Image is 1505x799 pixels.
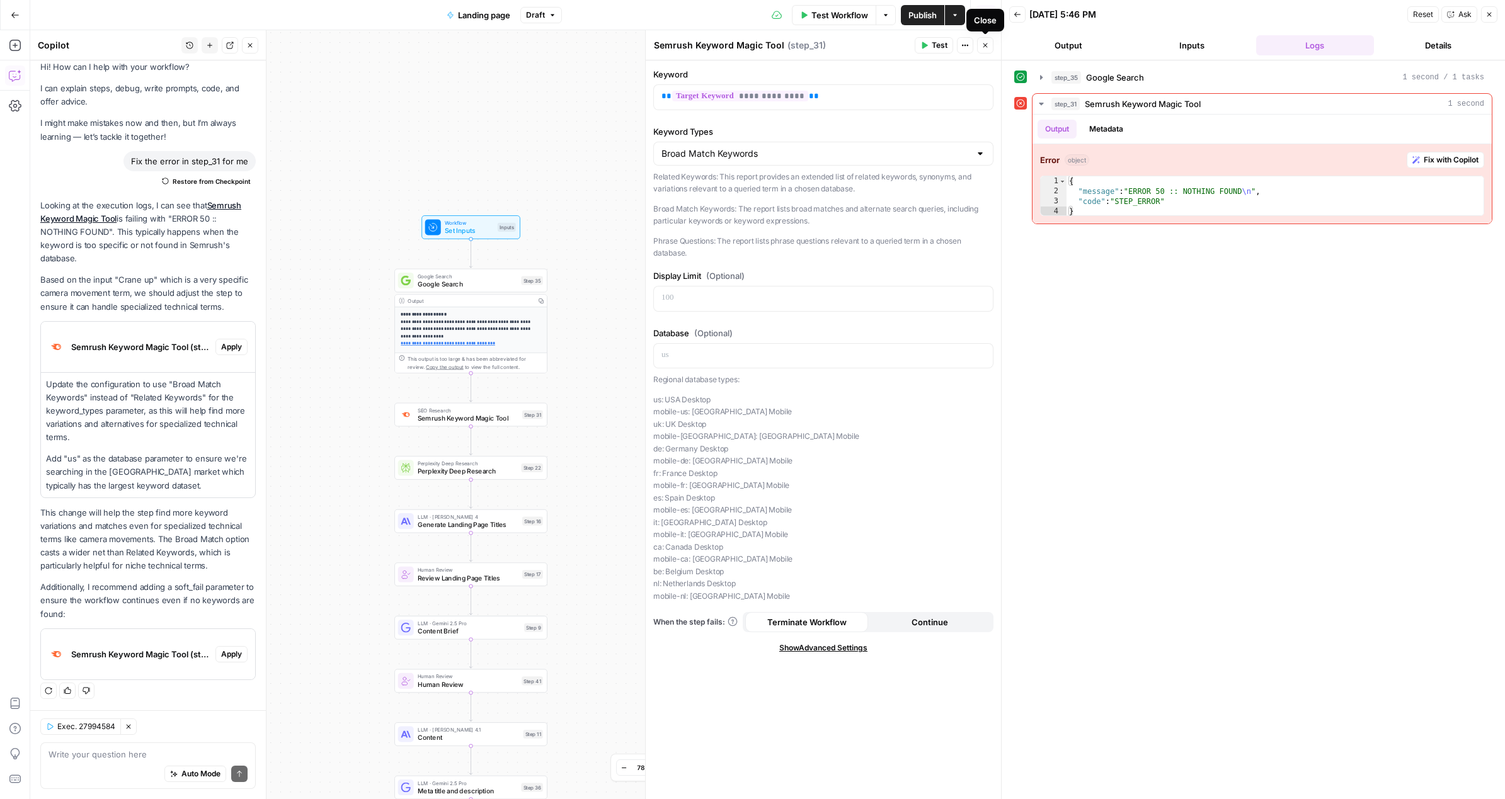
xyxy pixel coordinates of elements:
[653,171,993,195] p: Related Keywords: This report provides an extended list of related keywords, synonyms, and variat...
[1441,6,1477,23] button: Ask
[469,746,472,774] g: Edge from step_11 to step_36
[469,426,472,455] g: Edge from step_31 to step_22
[215,646,248,662] button: Apply
[394,722,547,746] div: LLM · [PERSON_NAME] 4.1ContentStep 11
[908,9,937,21] span: Publish
[1413,9,1433,20] span: Reset
[469,693,472,721] g: Edge from step_41 to step_11
[521,276,542,285] div: Step 35
[71,341,210,353] span: Semrush Keyword Magic Tool (step_31)
[767,616,847,628] span: Terminate Workflow
[394,215,547,239] div: WorkflowSet InputsInputs
[40,506,256,573] p: This change will help the step find more keyword variations and matches even for specialized tech...
[418,519,518,530] span: Generate Landing Page Titles
[653,235,993,259] p: Phrase Questions: The report lists phrase questions relevant to a queried term in a chosen database.
[418,779,517,787] span: LLM · Gemini 2.5 Pro
[418,726,519,734] span: LLM · [PERSON_NAME] 4.1
[57,721,115,732] span: Exec. 27994584
[1041,176,1067,186] div: 1
[1379,35,1497,55] button: Details
[1041,196,1067,207] div: 3
[426,364,464,370] span: Copy the output
[706,269,745,282] span: (Optional)
[164,766,226,782] button: Auto Mode
[157,174,256,189] button: Restore from Checkpoint
[1082,120,1131,139] button: Metadata
[394,509,547,533] div: LLM · [PERSON_NAME] 4Generate Landing Page TitlesStep 16
[653,269,993,282] label: Display Limit
[445,226,494,236] span: Set Inputs
[40,82,256,108] p: I can explain steps, debug, write prompts, code, and offer advice.
[469,373,472,402] g: Edge from step_35 to step_31
[653,394,993,603] p: us: USA Desktop mobile-us: [GEOGRAPHIC_DATA] Mobile uk: UK Desktop mobile-[GEOGRAPHIC_DATA]: [GEO...
[418,413,518,423] span: Semrush Keyword Magic Tool
[526,9,545,21] span: Draft
[46,644,66,664] img: 8a3tdog8tf0qdwwcclgyu02y995m
[1065,154,1089,166] span: object
[1033,67,1492,88] button: 1 second / 1 tasks
[522,676,543,685] div: Step 41
[779,642,867,654] span: Show Advanced Settings
[401,410,411,420] img: 8a3tdog8tf0qdwwcclgyu02y995m
[811,9,868,21] span: Test Workflow
[40,581,256,620] p: Additionally, I recommend adding a soft_fail parameter to ensure the workflow continues even if n...
[418,460,517,468] span: Perplexity Deep Research
[1033,94,1492,114] button: 1 second
[653,327,993,339] label: Database
[1424,154,1479,166] span: Fix with Copilot
[221,341,242,353] span: Apply
[868,612,991,632] button: Continue
[637,762,651,773] span: 78%
[522,570,543,579] div: Step 17
[418,573,518,583] span: Review Landing Page Titles
[1041,207,1067,217] div: 4
[521,463,542,472] div: Step 22
[912,616,948,628] span: Continue
[694,327,733,339] span: (Optional)
[1059,176,1066,186] span: Toggle code folding, rows 1 through 4
[71,648,210,660] span: Semrush Keyword Magic Tool (step_31)
[40,60,256,74] p: Hi! How can I help with your workflow?
[40,273,256,313] p: Based on the input "Crane up" which is a very specific camera movement term, we should adjust the...
[1033,115,1492,224] div: 1 second
[521,783,542,791] div: Step 36
[394,562,547,586] div: Human ReviewReview Landing Page TitlesStep 17
[524,730,543,739] div: Step 11
[418,786,517,796] span: Meta title and description
[1256,35,1375,55] button: Logs
[1038,120,1077,139] button: Output
[653,373,993,386] p: Regional database types:
[418,566,518,574] span: Human Review
[654,39,784,52] textarea: Semrush Keyword Magic Tool
[1040,154,1060,166] strong: Error
[1448,98,1484,110] span: 1 second
[394,669,547,693] div: Human ReviewHuman ReviewStep 41
[458,9,510,21] span: Landing page
[653,616,738,628] a: When the step fails:
[915,37,953,54] button: Test
[40,116,256,143] p: I might make mistakes now and then, but I’m always learning — let’s tackle it together!
[469,480,472,508] g: Edge from step_22 to step_16
[522,410,543,419] div: Step 31
[498,223,516,232] div: Inputs
[418,619,520,627] span: LLM · Gemini 2.5 Pro
[661,147,970,160] input: Broad Match Keywords
[469,239,472,268] g: Edge from start to step_35
[46,452,250,492] p: Add "us" as the database parameter to ensure we're searching in the [GEOGRAPHIC_DATA] market whic...
[901,5,944,25] button: Publish
[932,40,947,51] span: Test
[418,679,518,689] span: Human Review
[1051,98,1080,110] span: step_31
[46,378,250,445] p: Update the configuration to use "Broad Match Keywords" instead of "Related Keywords" for the keyw...
[418,406,518,414] span: SEO Research
[439,5,518,25] button: Landing page
[418,272,517,280] span: Google Search
[38,39,178,52] div: Copilot
[418,467,517,477] span: Perplexity Deep Research
[215,339,248,355] button: Apply
[1085,98,1201,110] span: Semrush Keyword Magic Tool
[1086,71,1144,84] span: Google Search
[469,640,472,668] g: Edge from step_9 to step_41
[445,219,494,227] span: Workflow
